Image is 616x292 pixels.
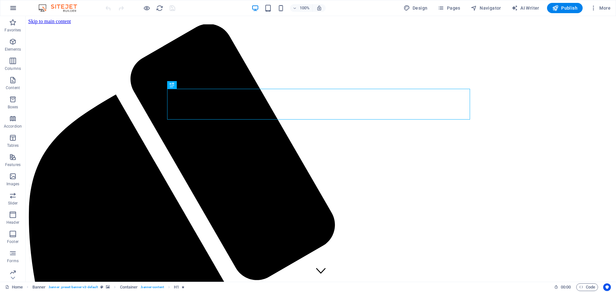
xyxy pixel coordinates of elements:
[156,4,163,12] i: Reload page
[6,181,20,187] p: Images
[3,3,45,8] a: Skip to main content
[174,283,179,291] span: Click to select. Double-click to edit
[579,283,595,291] span: Code
[547,3,583,13] button: Publish
[8,104,18,110] p: Boxes
[37,4,85,12] img: Editor Logo
[401,3,430,13] button: Design
[554,283,571,291] h6: Session time
[404,5,428,11] span: Design
[561,283,571,291] span: 00 00
[32,283,46,291] span: Click to select. Double-click to edit
[316,5,322,11] i: On resize automatically adjust zoom level to fit chosen device.
[7,239,19,244] p: Footer
[435,3,463,13] button: Pages
[509,3,542,13] button: AI Writer
[588,3,613,13] button: More
[471,5,501,11] span: Navigator
[5,66,21,71] p: Columns
[290,4,313,12] button: 100%
[7,258,19,263] p: Forms
[6,85,20,90] p: Content
[5,283,23,291] a: Click to cancel selection. Double-click to open Pages
[468,3,504,13] button: Navigator
[401,3,430,13] div: Design (Ctrl+Alt+Y)
[300,4,310,12] h6: 100%
[120,283,138,291] span: Click to select. Double-click to edit
[552,5,577,11] span: Publish
[4,28,21,33] p: Favorites
[590,5,611,11] span: More
[4,124,22,129] p: Accordion
[576,283,598,291] button: Code
[438,5,460,11] span: Pages
[156,4,163,12] button: reload
[6,220,19,225] p: Header
[5,47,21,52] p: Elements
[565,285,566,289] span: :
[32,283,185,291] nav: breadcrumb
[5,162,21,167] p: Features
[106,285,110,289] i: This element contains a background
[143,4,150,12] button: Click here to leave preview mode and continue editing
[511,5,539,11] span: AI Writer
[8,201,18,206] p: Slider
[182,285,184,289] i: Element contains an animation
[140,283,164,291] span: . banner-content
[7,143,19,148] p: Tables
[603,283,611,291] button: Usercentrics
[48,283,98,291] span: . banner .preset-banner-v3-default
[100,285,103,289] i: This element is a customizable preset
